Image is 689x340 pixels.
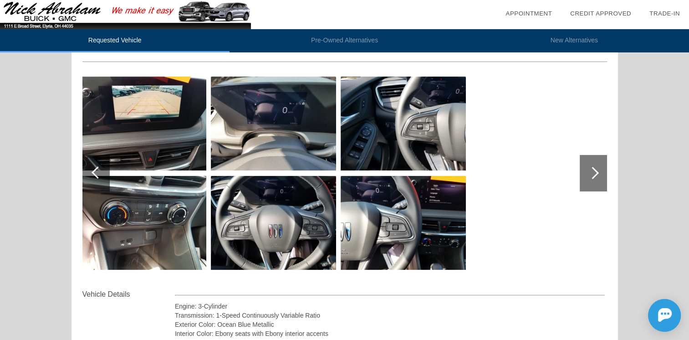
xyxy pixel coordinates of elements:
[230,29,459,52] li: Pre-Owned Alternatives
[505,10,552,17] a: Appointment
[341,77,466,170] img: 2b5d13ff05d86eb6a244f505423c58f7x.jpg
[211,176,336,270] img: 2ef404bb72e34bf80d51e7be1a28d473x.jpg
[175,311,605,320] div: Transmission: 1-Speed Continuously Variable Ratio
[81,176,206,270] img: 6feba3894421fe4c871ecd8824fe1506x.jpg
[649,10,680,17] a: Trade-In
[82,289,175,300] div: Vehicle Details
[175,320,605,329] div: Exterior Color: Ocean Blue Metallic
[175,302,605,311] div: Engine: 3-Cylinder
[341,176,466,270] img: def0ba6c5b781933d5f628905e1f182dx.jpg
[81,77,206,170] img: 2ce676fb3c36e08eca272c5dbd030624x.jpg
[607,291,689,340] iframe: Chat Assistance
[211,77,336,170] img: 48a40d1eb8c1a21d411262c33332e659x.jpg
[570,10,631,17] a: Credit Approved
[175,329,605,338] div: Interior Color: Ebony seats with Ebony interior accents
[459,29,689,52] li: New Alternatives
